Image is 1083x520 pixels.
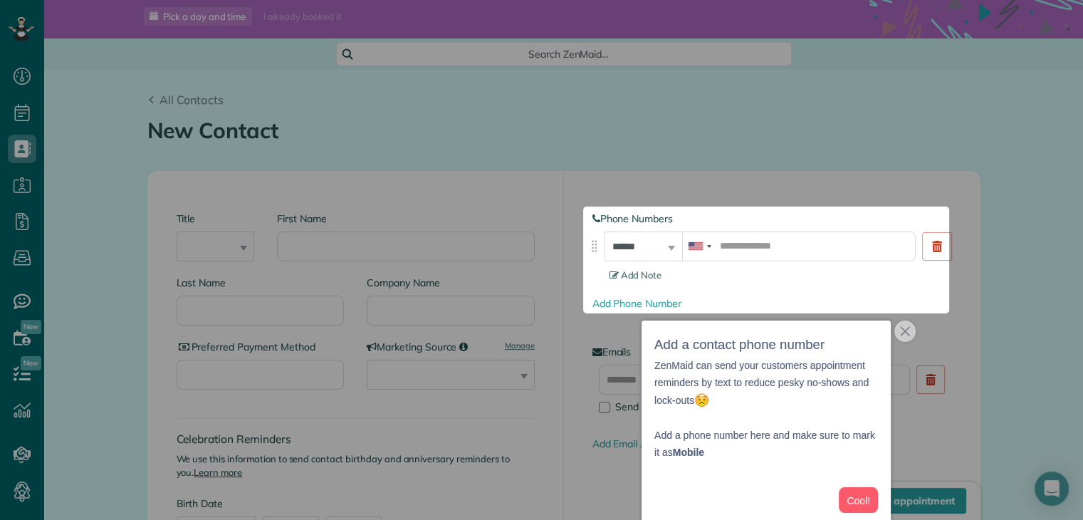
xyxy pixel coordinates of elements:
[694,392,709,407] img: :worried:
[683,232,716,261] div: United States: +1
[839,487,878,514] button: Cool!
[673,447,704,458] strong: Mobile
[654,333,878,357] h3: Add a contact phone number
[654,357,878,410] p: ZenMaid can send your customers appointment reminders by text to reduce pesky no-shows and lock-outs
[587,239,602,254] img: drag_indicator-119b368615184ecde3eda3c64c821f6cf29d3e2b97b89ee44bc31753036683e5.png
[654,409,878,462] p: Add a phone number here and make sure to mark it as
[609,269,662,281] span: Add Note
[592,297,681,310] a: Add Phone Number
[894,321,916,342] button: close,
[592,212,951,226] label: Phone Numbers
